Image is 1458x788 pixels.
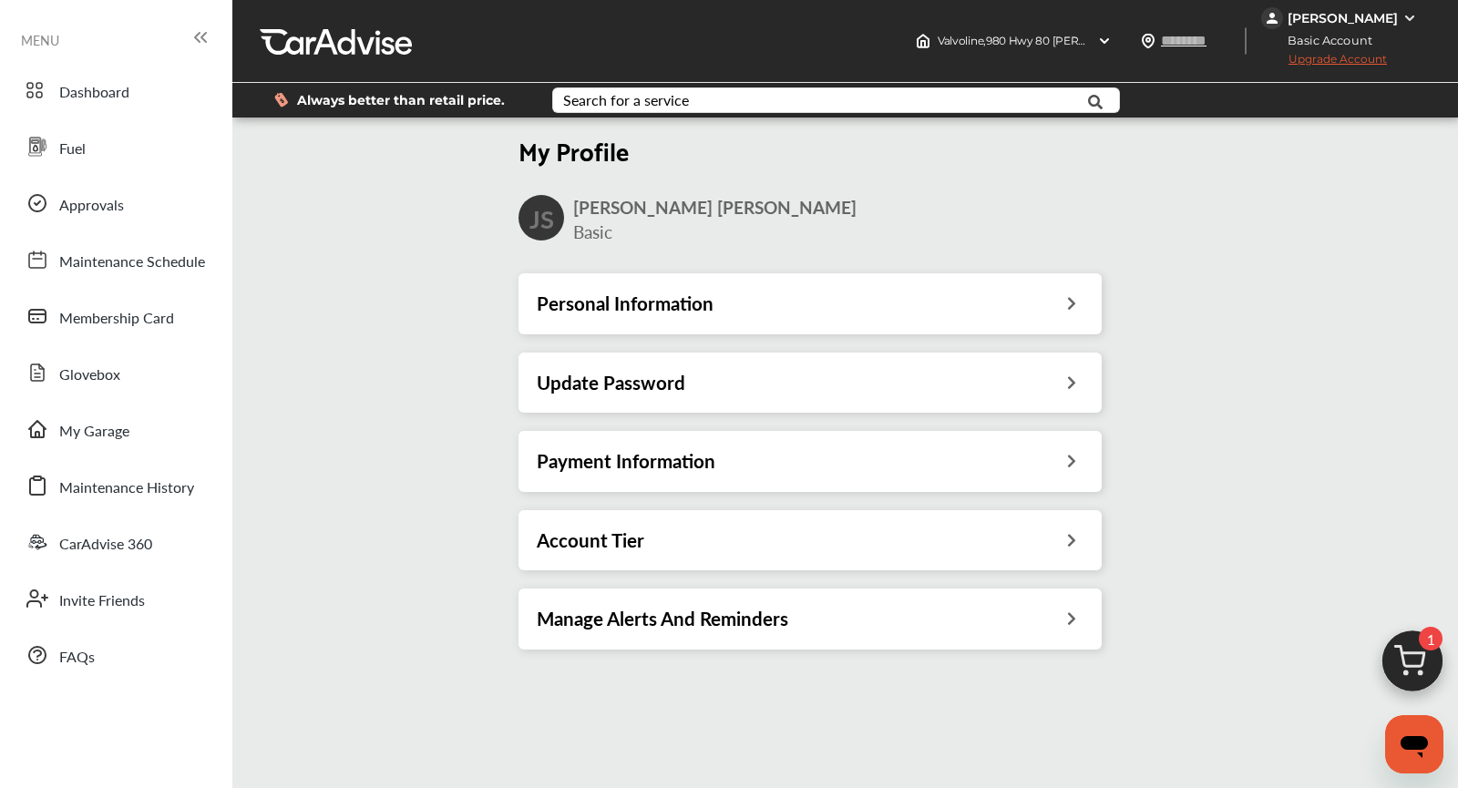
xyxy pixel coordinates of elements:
[16,123,214,170] a: Fuel
[16,349,214,396] a: Glovebox
[16,575,214,622] a: Invite Friends
[563,93,689,107] div: Search for a service
[59,194,124,218] span: Approvals
[59,138,86,161] span: Fuel
[297,94,505,107] span: Always better than retail price.
[59,251,205,274] span: Maintenance Schedule
[16,405,214,453] a: My Garage
[1263,31,1386,50] span: Basic Account
[59,420,129,444] span: My Garage
[59,363,120,387] span: Glovebox
[1369,622,1456,710] img: cart_icon.3d0951e8.svg
[1245,27,1247,55] img: header-divider.bc55588e.svg
[1419,627,1443,650] span: 1
[537,607,788,630] h3: Manage Alerts And Reminders
[59,533,152,557] span: CarAdvise 360
[16,462,214,509] a: Maintenance History
[16,631,214,679] a: FAQs
[16,236,214,283] a: Maintenance Schedule
[16,67,214,114] a: Dashboard
[1402,11,1417,26] img: WGsFRI8htEPBVLJbROoPRyZpYNWhNONpIPPETTm6eUC0GeLEiAAAAAElFTkSuQmCC
[519,134,1102,166] h2: My Profile
[59,476,194,500] span: Maintenance History
[1261,7,1283,29] img: jVpblrzwTbfkPYzPPzSLxeg0AAAAASUVORK5CYII=
[1097,34,1112,48] img: header-down-arrow.9dd2ce7d.svg
[59,81,129,105] span: Dashboard
[1385,715,1443,773] iframe: Button to launch messaging window
[573,195,857,220] span: [PERSON_NAME] [PERSON_NAME]
[16,518,214,566] a: CarAdvise 360
[59,589,145,613] span: Invite Friends
[1288,10,1398,26] div: [PERSON_NAME]
[1141,34,1155,48] img: location_vector.a44bc228.svg
[537,371,685,394] h3: Update Password
[21,33,59,47] span: MENU
[537,449,715,473] h3: Payment Information
[573,220,612,244] span: Basic
[916,34,930,48] img: header-home-logo.8d720a4f.svg
[1261,52,1387,75] span: Upgrade Account
[537,528,644,552] h3: Account Tier
[274,92,288,107] img: dollor_label_vector.a70140d1.svg
[938,34,1192,47] span: Valvoline , 980 Hwy 80 [PERSON_NAME] , LA 71037
[529,202,554,234] h2: JS
[59,307,174,331] span: Membership Card
[537,292,714,315] h3: Personal Information
[16,292,214,340] a: Membership Card
[59,646,95,670] span: FAQs
[16,179,214,227] a: Approvals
